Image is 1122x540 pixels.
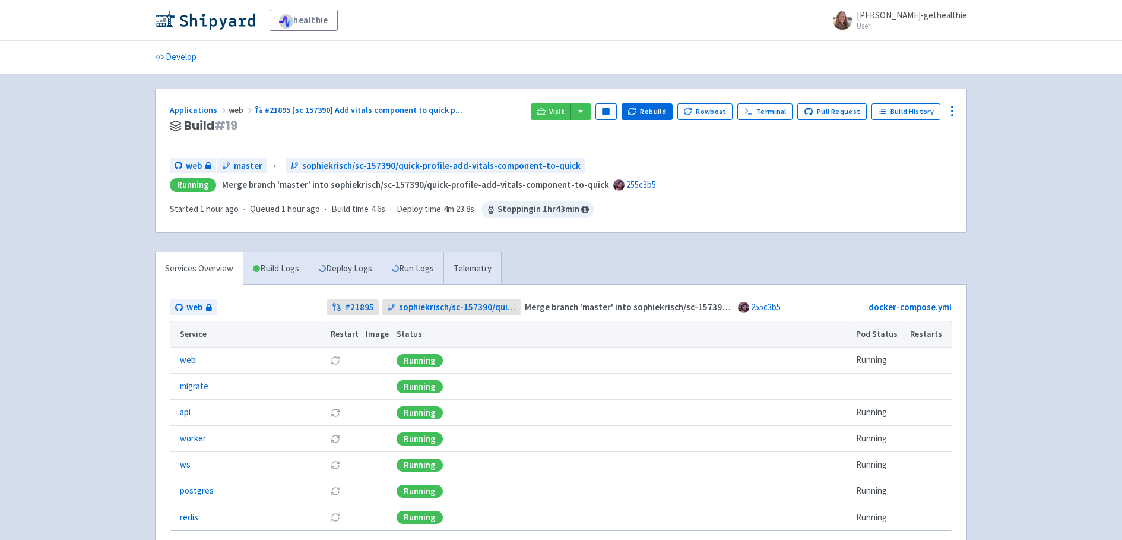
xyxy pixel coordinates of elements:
[397,380,443,393] div: Running
[255,105,464,115] a: #21895 [sc 157390] Add vitals component to quick p...
[907,321,952,348] th: Restarts
[826,11,967,30] a: [PERSON_NAME]-gethealthie User
[302,159,581,173] span: sophiekrisch/sc-157390/quick-profile-add-vitals-component-to-quick
[156,252,243,285] a: Services Overview
[272,159,281,173] span: ←
[186,159,202,173] span: web
[170,201,594,218] div: · · ·
[250,203,320,214] span: Queued
[443,252,501,285] a: Telemetry
[751,301,781,312] a: 255c3b5
[331,487,340,496] button: Restart pod
[229,105,255,115] span: web
[170,203,239,214] span: Started
[857,10,967,21] span: [PERSON_NAME]-gethealthie
[397,511,443,524] div: Running
[852,478,907,504] td: Running
[331,408,340,418] button: Restart pod
[852,321,907,348] th: Pod Status
[286,158,585,174] a: sophiekrisch/sc-157390/quick-profile-add-vitals-component-to-quick
[595,103,617,120] button: Pause
[155,41,196,74] a: Develop
[170,158,216,174] a: web
[397,354,443,367] div: Running
[525,301,912,312] strong: Merge branch 'master' into sophiekrisch/sc-157390/quick-profile-add-vitals-component-to-quick
[180,432,206,446] a: worker
[331,460,340,470] button: Restart pod
[397,203,441,216] span: Deploy time
[180,511,198,525] a: redis
[214,117,237,134] span: # 19
[331,434,340,444] button: Restart pod
[481,201,594,218] span: Stopping in 1 hr 43 min
[309,252,382,285] a: Deploy Logs
[155,11,255,30] img: Shipyard logo
[265,105,462,115] span: #21895 [sc 157390] Add vitals component to quick p ...
[184,119,237,132] span: Build
[737,103,793,120] a: Terminal
[331,513,340,522] button: Restart pod
[186,301,202,314] span: web
[345,301,374,314] strong: # 21895
[677,103,733,120] button: Rowboat
[200,203,239,214] time: 1 hour ago
[397,459,443,472] div: Running
[180,353,196,367] a: web
[869,301,952,312] a: docker-compose.yml
[382,299,522,315] a: sophiekrisch/sc-157390/quick-profile-add-vitals-component-to-quick
[382,252,443,285] a: Run Logs
[234,159,262,173] span: master
[371,203,385,216] span: 4.6s
[217,158,267,174] a: master
[327,321,362,348] th: Restart
[170,299,217,315] a: web
[327,299,379,315] a: #21895
[531,103,571,120] a: Visit
[399,301,517,314] span: sophiekrisch/sc-157390/quick-profile-add-vitals-component-to-quick
[797,103,867,120] a: Pull Request
[852,452,907,478] td: Running
[626,179,656,190] a: 255c3b5
[362,321,393,348] th: Image
[852,348,907,374] td: Running
[393,321,852,348] th: Status
[443,203,474,216] span: 4m 23.8s
[180,380,208,393] a: migrate
[170,321,327,348] th: Service
[180,406,191,419] a: api
[243,252,309,285] a: Build Logs
[397,406,443,419] div: Running
[397,432,443,446] div: Running
[852,504,907,530] td: Running
[852,400,907,426] td: Running
[180,484,214,498] a: postgres
[549,107,565,116] span: Visit
[622,103,673,120] button: Rebuild
[180,458,191,472] a: ws
[222,179,609,190] strong: Merge branch 'master' into sophiekrisch/sc-157390/quick-profile-add-vitals-component-to-quick
[170,105,229,115] a: Applications
[281,203,320,214] time: 1 hour ago
[170,178,216,192] div: Running
[852,426,907,452] td: Running
[331,203,369,216] span: Build time
[871,103,940,120] a: Build History
[397,485,443,498] div: Running
[331,356,340,365] button: Restart pod
[857,22,967,30] small: User
[270,10,338,31] a: healthie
